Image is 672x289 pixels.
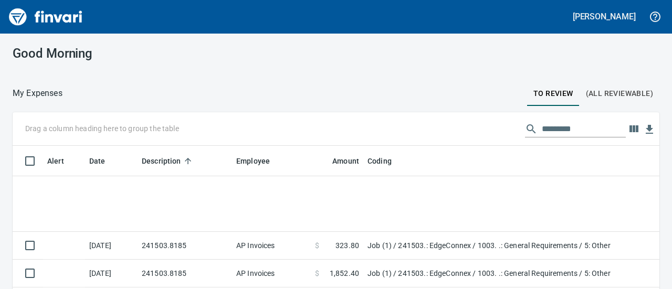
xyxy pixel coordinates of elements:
td: [DATE] [85,232,138,260]
td: 241503.8185 [138,232,232,260]
button: Choose columns to display [626,121,642,137]
span: $ [315,268,319,279]
td: 241503.8185 [138,260,232,287]
button: [PERSON_NAME] [570,8,638,25]
span: Alert [47,155,78,167]
span: Amount [332,155,359,167]
td: AP Invoices [232,260,311,287]
span: $ [315,240,319,251]
span: Employee [236,155,270,167]
span: Date [89,155,119,167]
span: Alert [47,155,64,167]
span: To Review [533,87,573,100]
span: 1,852.40 [330,268,359,279]
span: Amount [319,155,359,167]
span: Coding [367,155,405,167]
p: Drag a column heading here to group the table [25,123,179,134]
td: Job (1) / 241503.: EdgeConnex / 1003. .: General Requirements / 5: Other [363,232,626,260]
p: My Expenses [13,87,62,100]
h3: Good Morning [13,46,212,61]
span: Coding [367,155,392,167]
span: Employee [236,155,283,167]
span: Description [142,155,195,167]
td: AP Invoices [232,232,311,260]
span: Date [89,155,106,167]
nav: breadcrumb [13,87,62,100]
span: (All Reviewable) [586,87,653,100]
td: Job (1) / 241503.: EdgeConnex / 1003. .: General Requirements / 5: Other [363,260,626,287]
img: Finvari [6,4,85,29]
span: Description [142,155,181,167]
button: Download Table [642,122,657,137]
h5: [PERSON_NAME] [573,11,636,22]
span: 323.80 [335,240,359,251]
td: [DATE] [85,260,138,287]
